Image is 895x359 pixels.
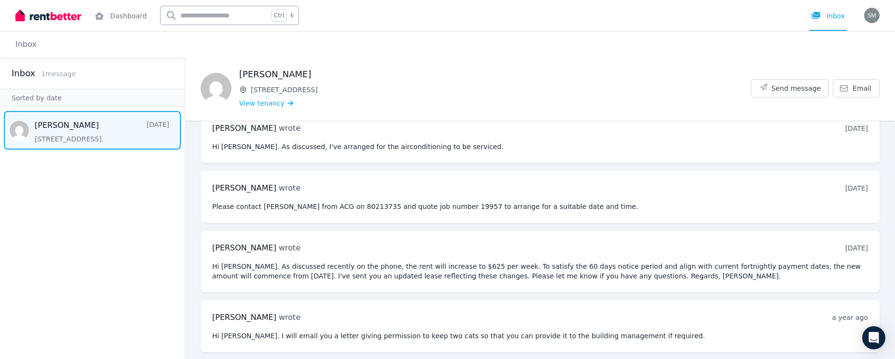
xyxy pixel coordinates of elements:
span: wrote [279,124,300,133]
div: Open Intercom Messenger [862,326,885,349]
span: 1 message [41,70,76,78]
span: wrote [279,313,300,322]
time: [DATE] [845,184,868,192]
time: [DATE] [845,124,868,132]
span: Email [853,83,871,93]
pre: Please contact [PERSON_NAME] from ACG on 80213735 and quote job number 19957 to arrange for a sui... [212,202,868,211]
img: Andrew Byrne [201,73,231,104]
pre: Hi [PERSON_NAME]. As discussed recently on the phone, the rent will increase to $625 per week. To... [212,262,868,281]
h2: Inbox [12,67,35,80]
span: wrote [279,183,300,193]
span: Send message [772,83,821,93]
span: [PERSON_NAME] [212,313,276,322]
span: View tenancy [239,98,285,108]
time: [DATE] [845,244,868,252]
span: [PERSON_NAME] [212,243,276,252]
img: RentBetter [15,8,81,23]
h1: [PERSON_NAME] [239,68,751,81]
span: [STREET_ADDRESS] [251,85,751,95]
div: Inbox [811,11,845,21]
a: View tenancy [239,98,293,108]
span: wrote [279,243,300,252]
span: [PERSON_NAME] [212,183,276,193]
a: Email [833,79,880,97]
a: Inbox [15,40,37,49]
button: Send message [751,80,829,97]
pre: Hi [PERSON_NAME]. As discussed, I've arranged for the airconditioning to be serviced. [212,142,868,152]
time: a year ago [832,314,868,321]
span: Ctrl [271,9,286,22]
img: Stuart Mynard [864,8,880,23]
a: [PERSON_NAME][DATE][STREET_ADDRESS]. [35,120,169,144]
span: k [290,12,294,19]
pre: Hi [PERSON_NAME]. I will email you a letter giving permission to keep two cats so that you can pr... [212,331,868,341]
span: [PERSON_NAME] [212,124,276,133]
